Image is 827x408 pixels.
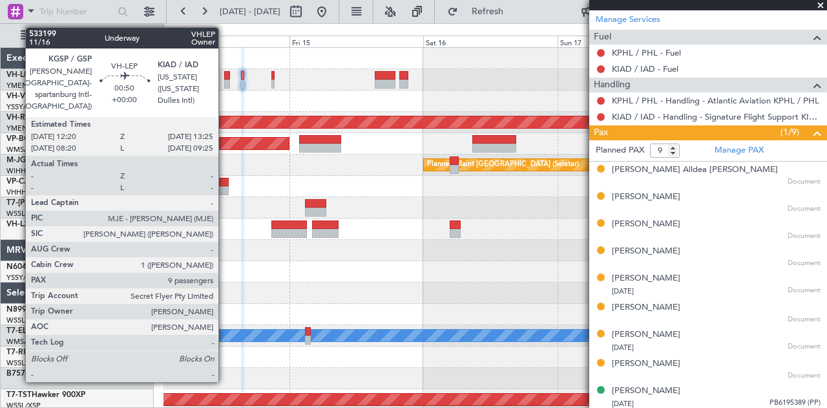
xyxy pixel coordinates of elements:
a: VP-CJRG-650 [6,178,55,186]
a: WMSA/SZB [6,337,45,347]
span: Document [788,370,821,381]
span: Document [788,231,821,242]
span: VH-L2B [6,220,34,228]
div: Thu 14 [156,36,289,47]
a: WMSA/SZB [6,145,45,155]
a: VHHH/HKG [6,188,45,197]
a: YSSY/SYD [6,273,39,283]
span: VH-LEP [6,71,33,79]
div: [PERSON_NAME] [612,218,680,231]
span: Document [788,258,821,269]
a: T7-TSTHawker 900XP [6,391,85,399]
input: Trip Number [39,2,114,21]
div: [PERSON_NAME] [612,385,680,398]
a: Manage Services [596,14,660,27]
a: VP-BCYGlobal 5000 [6,135,78,143]
a: VH-L2BChallenger 604 [6,220,89,228]
span: Document [788,285,821,296]
span: Handling [594,78,631,92]
button: Refresh [441,1,519,22]
a: VH-RIUHawker 800XP [6,114,87,122]
a: WSSL/XSP [6,209,41,219]
span: Document [788,314,821,325]
a: N8998KGlobal 6000 [6,306,80,314]
span: [DATE] [612,343,634,352]
span: VP-BCY [6,135,34,143]
span: Fuel [594,30,611,45]
a: T7-[PERSON_NAME]Global 7500 [6,199,125,207]
span: Refresh [461,7,515,16]
div: Sun 17 [558,36,691,47]
span: N8998K [6,306,36,314]
a: WIHH/HLP [6,166,42,176]
div: Fri 15 [289,36,423,47]
span: VP-CJR [6,178,33,186]
a: YMEN/MEB [6,81,46,91]
span: [DATE] [612,286,634,296]
span: T7-RIC [6,349,30,356]
a: KIAD / IAD - Fuel [612,63,678,74]
a: B757-1757 [6,370,46,378]
div: [PERSON_NAME] Alldea [PERSON_NAME] [612,164,778,177]
a: VH-LEPGlobal 6000 [6,71,77,79]
div: [PERSON_NAME] [612,272,680,285]
span: B757-1 [6,370,32,378]
span: N604AU [6,263,38,271]
span: Pax [594,125,608,140]
a: KPHL / PHL - Fuel [612,47,681,58]
a: KIAD / IAD - Handling - Signature Flight Support KIAD / IAD [612,111,821,122]
span: All Aircraft [34,31,136,40]
div: Sat 16 [423,36,557,47]
span: Document [788,204,821,215]
a: YMEN/MEB [6,123,46,133]
div: [PERSON_NAME] [612,301,680,314]
a: WSSL/XSP [6,316,41,325]
span: (1/9) [780,125,799,139]
span: Document [788,177,821,188]
a: T7-ELLYG-550 [6,327,57,335]
button: All Aircraft [14,25,140,46]
span: T7-ELLY [6,327,35,335]
label: Planned PAX [596,144,644,157]
span: Document [788,341,821,352]
a: WSSL/XSP [6,358,41,368]
a: VH-VSKGlobal Express XRS [6,92,106,100]
a: YSSY/SYD [6,102,39,112]
a: Manage PAX [715,144,764,157]
a: T7-RICGlobal 6000 [6,349,74,356]
div: Planned Maint [GEOGRAPHIC_DATA] (Seletar) [427,155,579,175]
div: [PERSON_NAME] [612,245,680,258]
a: M-JGVJGlobal 5000 [6,156,79,164]
a: KPHL / PHL - Handling - Atlantic Aviation KPHL / PHL [612,95,819,106]
a: N604AUChallenger 604 [6,263,94,271]
span: VH-RIU [6,114,33,122]
span: T7-TST [6,391,32,399]
span: VH-VSK [6,92,35,100]
span: M-JGVJ [6,156,35,164]
div: [PERSON_NAME] [612,328,680,341]
span: T7-[PERSON_NAME] [6,199,81,207]
span: [DATE] - [DATE] [220,6,280,17]
div: [PERSON_NAME] [612,358,680,370]
div: [PERSON_NAME] [612,191,680,204]
div: [DATE] [166,26,188,37]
